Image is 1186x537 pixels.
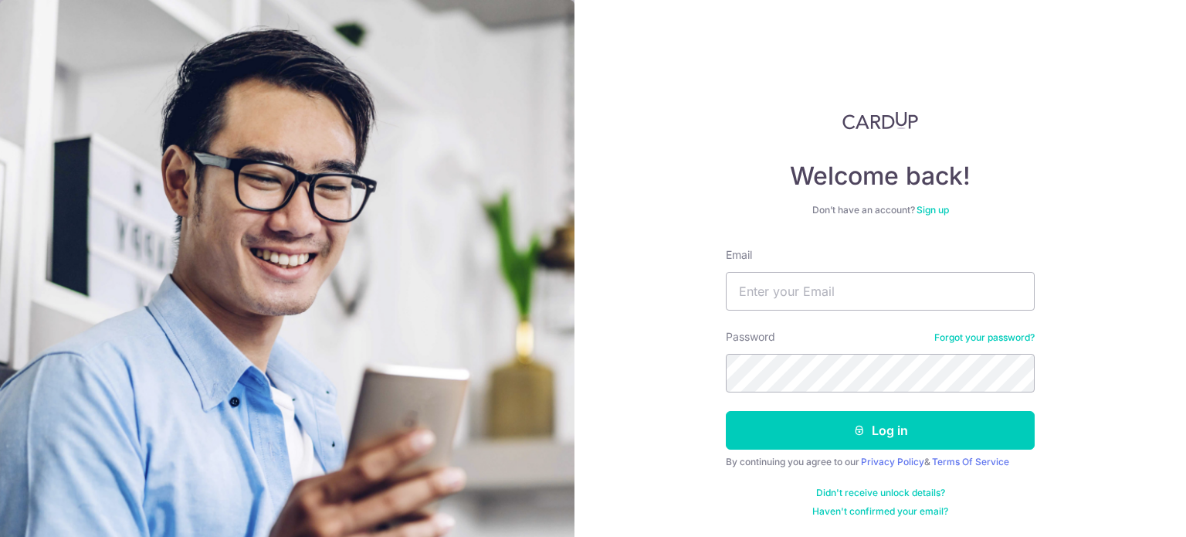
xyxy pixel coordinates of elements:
button: Log in [726,411,1035,450]
div: Don’t have an account? [726,204,1035,216]
input: Enter your Email [726,272,1035,311]
label: Password [726,329,775,345]
a: Haven't confirmed your email? [812,505,948,518]
a: Didn't receive unlock details? [816,487,945,499]
label: Email [726,247,752,263]
a: Terms Of Service [932,456,1009,467]
a: Forgot your password? [934,331,1035,344]
a: Sign up [917,204,949,216]
img: CardUp Logo [842,111,918,130]
a: Privacy Policy [861,456,924,467]
div: By continuing you agree to our & [726,456,1035,468]
h4: Welcome back! [726,161,1035,192]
